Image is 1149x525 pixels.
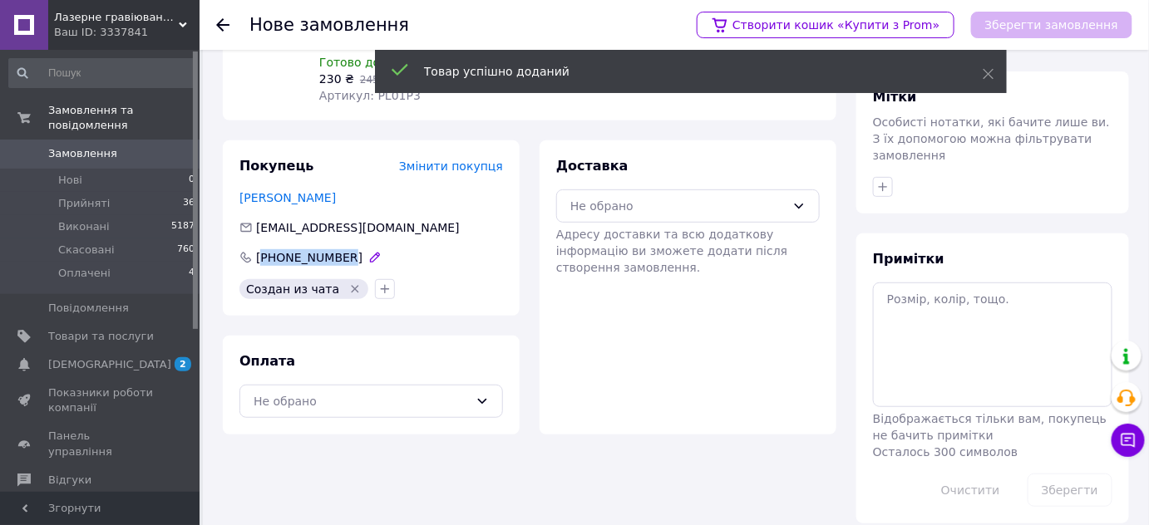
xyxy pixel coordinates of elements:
[873,445,1018,459] span: Осталось 300 символов
[48,301,129,316] span: Повідомлення
[48,473,91,488] span: Відгуки
[239,158,314,174] span: Покупець
[58,266,111,281] span: Оплачені
[556,158,629,174] span: Доставка
[1112,424,1145,457] button: Чат з покупцем
[48,429,154,459] span: Панель управління
[216,17,229,33] div: Повернутися назад
[48,103,200,133] span: Замовлення та повідомлення
[319,72,354,86] span: 230 ₴
[54,25,200,40] div: Ваш ID: 3337841
[873,251,944,267] span: Примітки
[48,385,154,415] span: Показники роботи компанії
[171,219,195,234] span: 5187
[58,219,110,234] span: Виконані
[58,243,115,258] span: Скасовані
[424,63,941,80] div: Товар успішно доданий
[319,56,446,69] span: Готово до відправки
[58,173,82,188] span: Нові
[48,357,171,372] span: [DEMOGRAPHIC_DATA]
[319,89,421,102] span: Артикул: PL01P3
[556,228,787,274] span: Адресу доставки та всю додаткову інформацію ви зможете додати після створення замовлення.
[175,357,191,371] span: 2
[8,58,196,88] input: Пошук
[48,329,154,344] span: Товари та послуги
[183,196,195,211] span: 36
[177,243,195,258] span: 760
[256,221,460,234] span: [EMAIL_ADDRESS][DOMAIN_NAME]
[48,146,117,161] span: Замовлення
[239,353,295,369] span: Оплата
[189,173,195,188] span: 0
[873,115,1110,162] span: Особисті нотатки, які бачите лише ви. З їх допомогою можна фільтрувати замовлення
[256,251,362,264] span: [PHONE_NUMBER]
[570,197,786,215] div: Не обрано
[54,10,179,25] span: Лазерне гравіювання LaserB1000
[360,74,390,86] span: 245 ₴
[873,412,1107,442] span: Відображається тільки вам, покупець не бачить примітки
[249,17,409,34] div: Нове замовлення
[189,266,195,281] span: 4
[399,159,503,173] span: Змінити покупця
[254,392,469,410] div: Не обрано
[697,12,954,38] a: Створити кошик «Купити з Prom»
[246,282,339,296] span: Создан из чата
[58,196,110,211] span: Прийняті
[348,282,362,296] svg: Видалити мітку
[239,191,336,204] a: [PERSON_NAME]
[873,89,917,105] span: Мітки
